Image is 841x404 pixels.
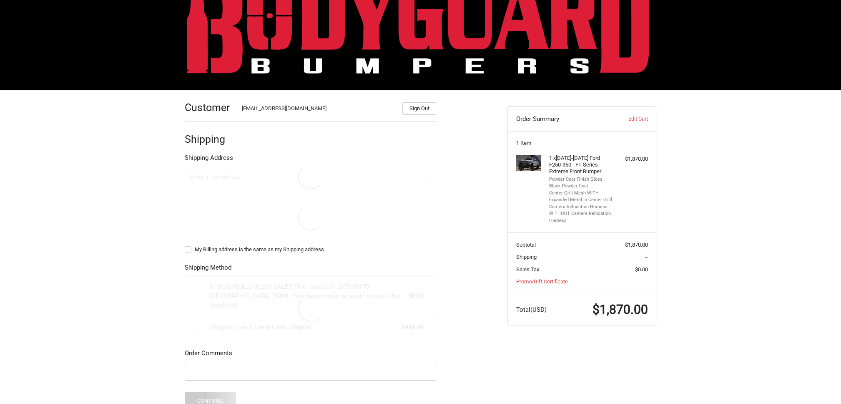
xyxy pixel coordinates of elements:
div: $1,870.00 [615,155,648,163]
span: $0.00 [635,266,648,273]
span: $1,870.00 [592,302,648,317]
h2: Shipping [185,133,233,146]
h2: Customer [185,101,233,114]
h4: 1 x [DATE]-[DATE] Ford F250-350 - FT Series - Extreme Front Bumper [549,155,613,175]
h3: 1 Item [516,140,648,146]
span: Shipping [516,254,537,260]
h3: Order Summary [516,115,607,123]
a: Edit Cart [606,115,648,123]
div: [EMAIL_ADDRESS][DOMAIN_NAME] [242,104,394,115]
span: Subtotal [516,242,536,248]
li: Camera Relocation Harness WITHOUT Camera Relocation Harness [549,204,613,225]
legend: Shipping Address [185,153,233,167]
legend: Order Comments [185,348,232,362]
label: My Billing address is the same as my Shipping address [185,246,436,253]
a: Promo/Gift Certificate [516,278,568,285]
span: Sales Tax [516,266,539,273]
span: -- [645,254,648,260]
legend: Shipping Method [185,263,231,276]
span: $1,870.00 [625,242,648,248]
button: Sign Out [402,102,436,115]
li: Center Grill Mesh WITH Expanded Metal in Center Grill [549,190,613,204]
li: Powder Coat Finish Gloss Black Powder Coat [549,176,613,190]
span: Total (USD) [516,306,547,313]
